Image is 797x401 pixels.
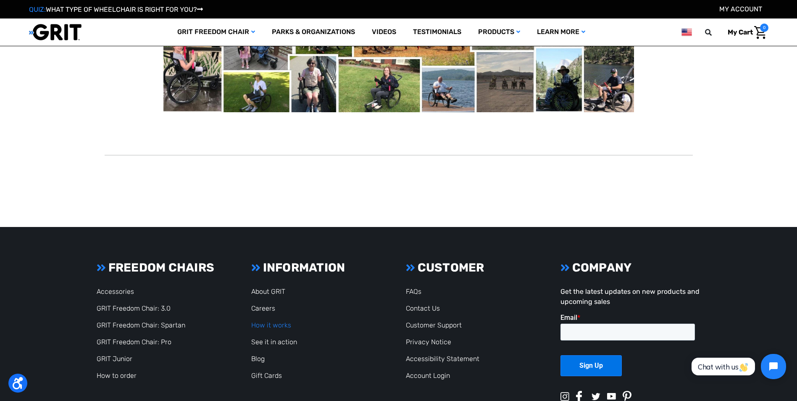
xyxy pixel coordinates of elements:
[728,28,753,36] span: My Cart
[406,288,421,295] a: FAQs
[607,393,616,400] img: youtube
[97,355,132,363] a: GRIT Junior
[97,304,171,312] a: GRIT Freedom Chair: 3.0
[97,372,137,380] a: How to order
[406,261,545,275] h3: CUSTOMER
[251,288,285,295] a: About GRIT
[682,347,793,386] iframe: Tidio Chat
[560,287,700,307] p: Get the latest updates on new products and upcoming sales
[406,372,450,380] a: Account Login
[760,24,768,32] span: 0
[681,27,692,37] img: us.png
[560,261,700,275] h3: COMPANY
[560,392,569,401] img: instagram
[406,338,451,346] a: Privacy Notice
[251,261,391,275] h3: INFORMATION
[470,18,529,46] a: Products
[406,355,479,363] a: Accessibility Statement
[592,393,600,400] img: twitter
[251,338,297,346] a: See it in action
[251,372,282,380] a: Gift Cards
[363,18,405,46] a: Videos
[169,18,263,46] a: GRIT Freedom Chair
[251,355,265,363] a: Blog
[406,321,462,329] a: Customer Support
[97,338,171,346] a: GRIT Freedom Chair: Pro
[754,26,766,39] img: Cart
[251,321,291,329] a: How it works
[97,321,185,329] a: GRIT Freedom Chair: Spartan
[709,24,721,41] input: Search
[719,5,762,13] a: Account
[29,24,82,41] img: GRIT All-Terrain Wheelchair and Mobility Equipment
[263,18,363,46] a: Parks & Organizations
[560,314,700,383] iframe: Form 0
[251,304,275,312] a: Careers
[721,24,768,41] a: Cart with 0 items
[406,304,440,312] a: Contact Us
[97,261,236,275] h3: FREEDOM CHAIRS
[29,5,203,13] a: QUIZ:WHAT TYPE OF WHEELCHAIR IS RIGHT FOR YOU?
[29,5,46,13] span: QUIZ:
[529,18,594,46] a: Learn More
[405,18,470,46] a: Testimonials
[97,288,134,295] a: Accessories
